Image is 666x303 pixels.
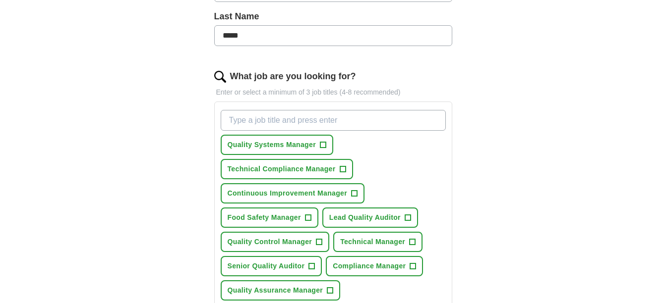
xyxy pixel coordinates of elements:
[228,188,348,199] span: Continuous Improvement Manager
[214,71,226,83] img: search.png
[322,207,418,228] button: Lead Quality Auditor
[221,207,318,228] button: Food Safety Manager
[221,159,353,179] button: Technical Compliance Manager
[333,261,406,271] span: Compliance Manager
[333,232,423,252] button: Technical Manager
[214,87,452,98] p: Enter or select a minimum of 3 job titles (4-8 recommended)
[221,280,341,301] button: Quality Assurance Manager
[214,10,452,23] label: Last Name
[221,135,333,155] button: Quality Systems Manager
[228,212,301,223] span: Food Safety Manager
[230,70,356,83] label: What job are you looking for?
[228,285,323,296] span: Quality Assurance Manager
[326,256,423,276] button: Compliance Manager
[221,232,330,252] button: Quality Control Manager
[221,110,446,131] input: Type a job title and press enter
[221,256,322,276] button: Senior Quality Auditor
[329,212,401,223] span: Lead Quality Auditor
[228,237,312,247] span: Quality Control Manager
[228,261,305,271] span: Senior Quality Auditor
[340,237,405,247] span: Technical Manager
[228,140,316,150] span: Quality Systems Manager
[221,183,365,203] button: Continuous Improvement Manager
[228,164,336,174] span: Technical Compliance Manager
